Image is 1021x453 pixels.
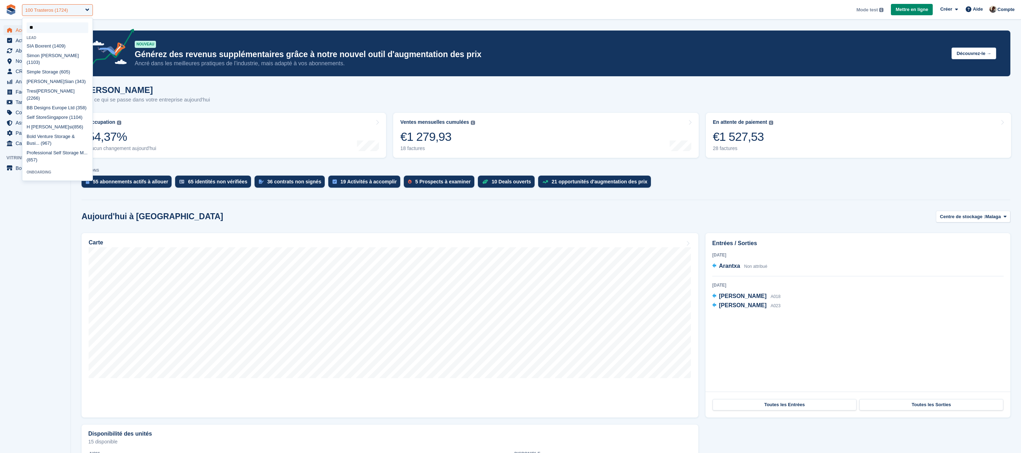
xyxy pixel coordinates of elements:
div: 100 Trasteros (1724) [25,7,68,14]
a: 55 abonnements actifs à allouer [82,176,175,191]
a: menu [4,163,67,173]
a: Carte [82,233,698,418]
a: menu [4,87,67,97]
div: Onboarding [22,170,93,174]
a: 5 Prospects à examiner [404,176,478,191]
span: [PERSON_NAME] [719,302,766,308]
div: 36 contrats non signés [267,179,321,184]
div: 5 Prospects à examiner [415,179,470,184]
button: Découvrez-le → [952,48,996,59]
h2: Entrées / Sorties [712,239,1004,248]
a: Mettre en ligne [891,4,933,16]
a: menu [4,97,67,107]
img: prospect-51fa495bee0391a8d652442698ab0144808aea92771e9ea1ae160a38d050c398.svg [408,179,412,184]
div: mon [PERSON_NAME] (1103) [22,51,93,67]
span: Coupons [16,107,58,117]
div: Bold Venture Storage & Bu ... (967) [22,132,93,148]
img: task-75834270c22a3079a89374b754ae025e5fb1db73e45f91037f5363f120a921f8.svg [333,179,337,184]
span: CRM [16,66,58,76]
span: Si [27,69,31,74]
button: Centre de stockage : Malaga [936,211,1010,222]
div: mple Storage (605) [22,67,93,77]
a: menu [4,77,67,87]
div: 19 Activités à accomplir [340,179,397,184]
div: Self Store ngapore (1104) [22,112,93,122]
img: price-adjustments-announcement-icon-8257ccfd72463d97f412b2fc003d46551f7dbcb40ab6d574587a9cd5c0d94... [85,29,134,69]
a: Toutes les Entrées [713,399,857,410]
img: active_subscription_to_allocate_icon-d502201f5373d7db506a760aba3b589e785aa758c864c3986d89f69b8ff3... [86,179,89,184]
span: Non attribué [744,264,767,269]
p: ACTIONS [82,168,1010,173]
span: Mettre en ligne [896,6,928,13]
div: BB De gns Europe Ltd (358) [22,103,93,112]
span: A023 [771,303,781,308]
a: menu [4,66,67,76]
a: Ventes mensuelles cumulées €1 279,93 18 factures [393,113,698,158]
img: verify_identity-adf6edd0f0f0b5bbfe63781bf79b02c33cf7c696d77639b501bdc392416b5a36.svg [179,179,184,184]
a: menu [4,25,67,35]
span: Nos centres [16,56,58,66]
div: 28 factures [713,145,773,151]
a: 36 contrats non signés [255,176,328,191]
div: 54,37% [88,129,156,144]
img: stora-icon-8386f47178a22dfd0bd8f6a31ec36ba5ce8667c1dd55bd0f319d3a0aa187defe.svg [6,4,16,15]
a: Arantxa Non attribué [712,262,767,271]
a: [PERSON_NAME] A023 [712,301,781,310]
span: Aide [973,6,983,13]
a: menu [4,107,67,117]
p: 15 disponible [88,439,692,444]
div: Aucun changement aujourd'hui [88,145,156,151]
a: 10 Deals ouverts [478,176,538,191]
a: [PERSON_NAME] A018 [712,292,781,301]
span: SI [27,43,31,49]
div: 10 Deals ouverts [492,179,531,184]
div: €1 527,53 [713,129,773,144]
span: Si [27,53,31,58]
a: menu [4,118,67,128]
img: deal-1b604bf984904fb50ccaf53a9ad4b4a5d6e5aea283cecdc64d6e3604feb123c2.svg [482,179,488,184]
span: Si [65,79,69,84]
a: menu [4,128,67,138]
a: 19 Activités à accomplir [328,176,404,191]
div: €1 279,93 [400,129,475,144]
h2: Carte [89,239,103,246]
span: Accueil [16,25,58,35]
span: si [40,150,43,155]
div: Tre [PERSON_NAME] (2266) [22,87,93,103]
img: Patrick Blanc [989,6,997,13]
span: Analytique [16,77,58,87]
span: Boutique en ligne [16,163,58,173]
div: [DATE] [712,282,1004,288]
span: si [33,88,37,94]
div: lo Storage (2271) [22,176,93,186]
span: Centre de stockage : [940,213,985,220]
span: A018 [771,294,781,299]
div: 55 abonnements actifs à allouer [93,179,168,184]
span: si [40,105,43,110]
div: 21 opportunités d'augmentation des prix [552,179,647,184]
div: [PERSON_NAME] an (343) [22,77,93,87]
span: Si [47,115,51,120]
span: Malaga [985,213,1001,220]
h1: [PERSON_NAME] [82,85,210,95]
div: Ventes mensuelles cumulées [400,119,469,125]
span: Tarifs [16,97,58,107]
span: Arantxa [719,263,740,269]
span: si [32,140,35,146]
span: Vitrine [6,154,71,161]
h2: Aujourd'hui à [GEOGRAPHIC_DATA] [82,212,223,221]
h2: Disponibilité des unités [88,431,152,437]
img: icon-info-grey-7440780725fd019a000dd9b08b2336e03edf1995a4989e88bcd33f0948082b44.svg [769,121,773,125]
img: icon-info-grey-7440780725fd019a000dd9b08b2336e03edf1995a4989e88bcd33f0948082b44.svg [471,121,475,125]
div: A Boxrent (1409) [22,41,93,51]
a: 65 identités non vérifiées [175,176,254,191]
span: Factures [16,87,58,97]
p: Ancré dans les meilleures pratiques de l’industrie, mais adapté à vos abonnements. [135,60,946,67]
span: Créer [940,6,952,13]
a: En attente de paiement €1 527,53 28 factures [706,113,1011,158]
div: Occupation [88,119,115,125]
a: 21 opportunités d'augmentation des prix [538,176,654,191]
span: Capital [16,138,58,148]
div: H [PERSON_NAME] (856) [22,122,93,132]
a: menu [4,46,67,56]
